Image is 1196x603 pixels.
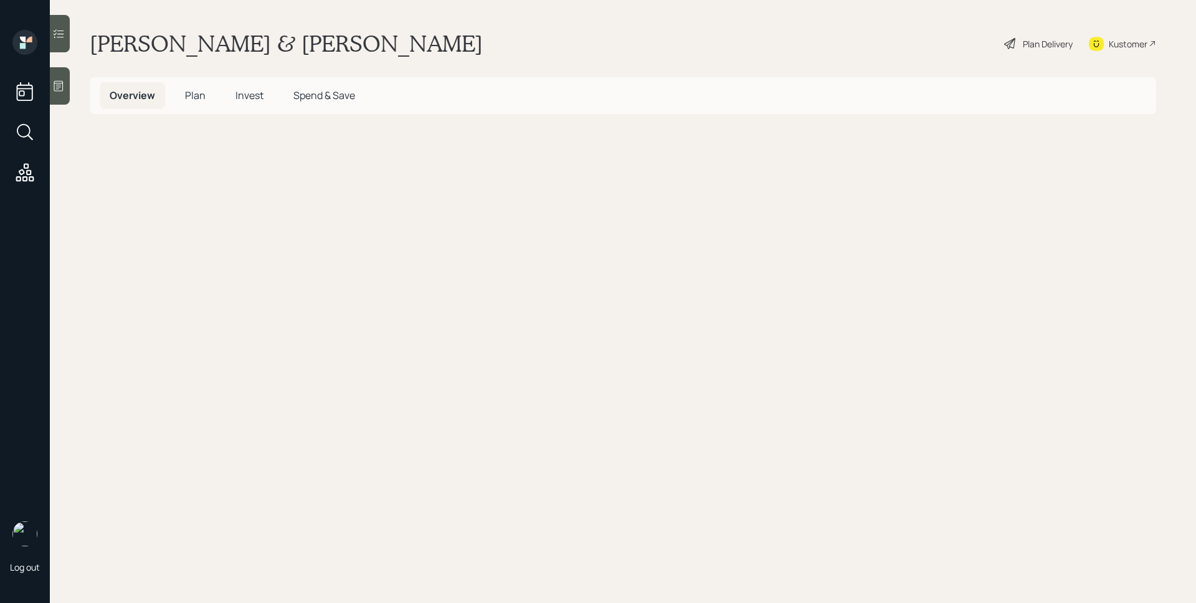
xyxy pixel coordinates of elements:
[293,88,355,102] span: Spend & Save
[185,88,206,102] span: Plan
[90,30,483,57] h1: [PERSON_NAME] & [PERSON_NAME]
[10,561,40,573] div: Log out
[110,88,155,102] span: Overview
[235,88,263,102] span: Invest
[1023,37,1073,50] div: Plan Delivery
[12,521,37,546] img: james-distasi-headshot.png
[1109,37,1147,50] div: Kustomer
